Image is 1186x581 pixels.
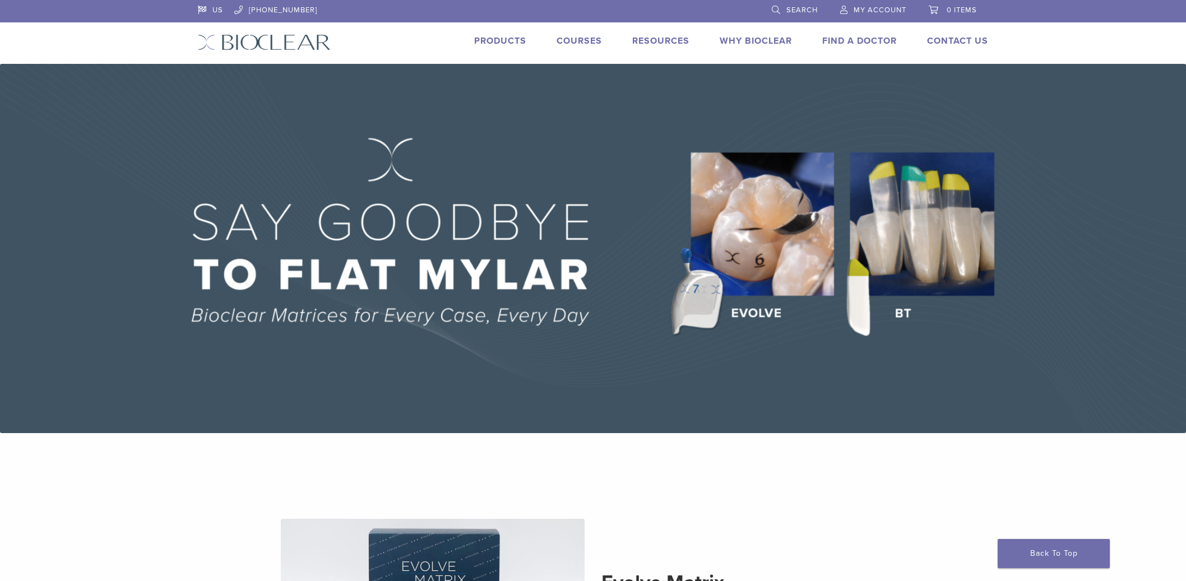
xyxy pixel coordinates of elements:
a: Products [474,35,526,47]
a: Courses [557,35,602,47]
span: Search [786,6,818,15]
a: Find A Doctor [822,35,897,47]
a: Why Bioclear [720,35,792,47]
img: Bioclear [198,34,331,50]
span: My Account [854,6,906,15]
a: Back To Top [998,539,1110,568]
span: 0 items [947,6,977,15]
a: Contact Us [927,35,988,47]
a: Resources [632,35,689,47]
